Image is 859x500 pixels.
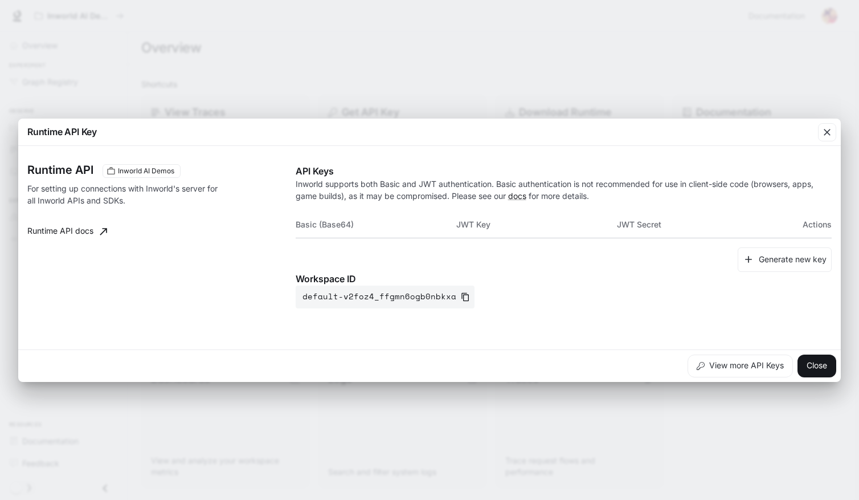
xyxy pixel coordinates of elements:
[27,125,97,139] p: Runtime API Key
[797,355,836,377] button: Close
[296,178,832,202] p: Inworld supports both Basic and JWT authentication. Basic authentication is not recommended for u...
[617,211,778,238] th: JWT Secret
[738,247,832,272] button: Generate new key
[27,182,222,206] p: For setting up connections with Inworld's server for all Inworld APIs and SDKs.
[23,220,112,243] a: Runtime API docs
[778,211,832,238] th: Actions
[296,211,456,238] th: Basic (Base64)
[688,355,793,377] button: View more API Keys
[296,164,832,178] p: API Keys
[296,272,832,286] p: Workspace ID
[456,211,617,238] th: JWT Key
[113,166,179,176] span: Inworld AI Demos
[508,191,526,201] a: docs
[27,164,93,176] h3: Runtime API
[103,164,181,178] div: These keys will apply to your current workspace only
[296,286,475,308] button: default-v2foz4_ffgmn6ogb0nbkxa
